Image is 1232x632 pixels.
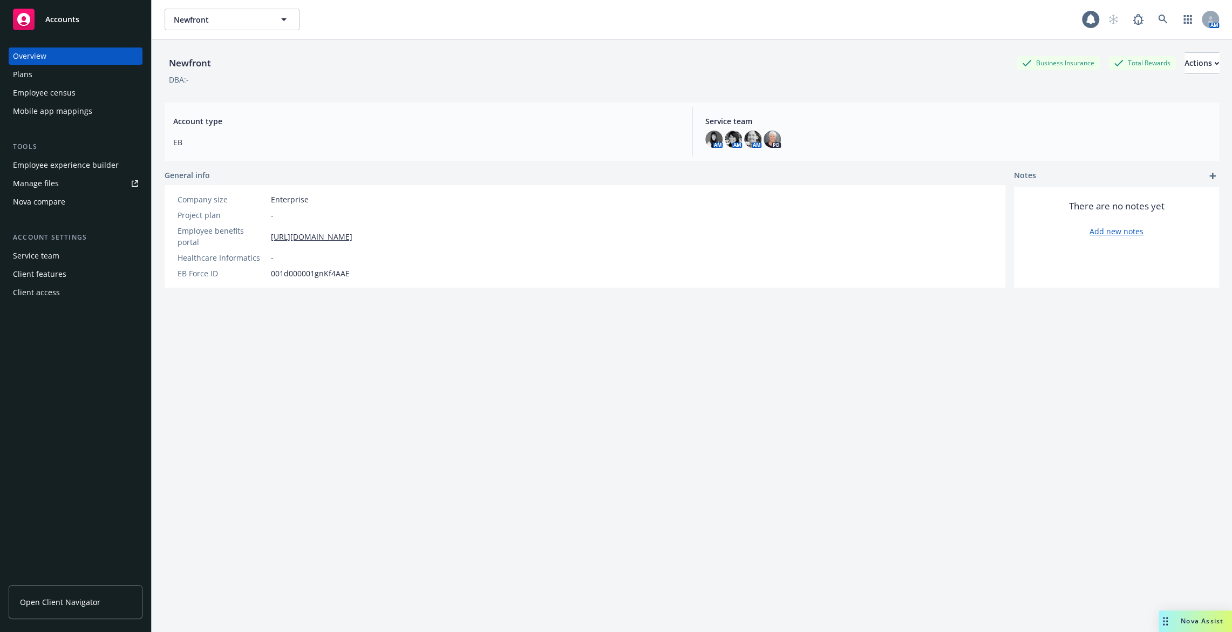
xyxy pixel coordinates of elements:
div: Total Rewards [1108,56,1176,70]
span: Open Client Navigator [20,596,100,608]
img: photo [744,131,761,148]
div: Newfront [165,56,215,70]
div: Service team [13,247,59,264]
a: [URL][DOMAIN_NAME] [271,231,352,242]
a: Client features [9,266,142,283]
a: Plans [9,66,142,83]
a: add [1206,169,1219,182]
div: EB Force ID [178,268,267,279]
span: Service team [705,115,1211,127]
span: EB [173,137,679,148]
span: - [271,252,274,263]
div: Employee census [13,84,76,101]
a: Employee census [9,84,142,101]
img: photo [705,131,723,148]
div: Employee experience builder [13,157,119,174]
button: Actions [1185,52,1219,74]
a: Start snowing [1102,9,1124,30]
div: Client features [13,266,66,283]
a: Overview [9,47,142,65]
img: photo [725,131,742,148]
a: Client access [9,284,142,301]
div: Drag to move [1159,610,1172,632]
div: Nova compare [13,193,65,210]
div: Company size [178,194,267,205]
span: General info [165,169,210,181]
div: DBA: - [169,74,189,85]
a: Add new notes [1090,226,1143,237]
a: Search [1152,9,1174,30]
a: Switch app [1177,9,1199,30]
div: Project plan [178,209,267,221]
span: Newfront [174,14,267,25]
a: Employee experience builder [9,157,142,174]
button: Newfront [165,9,300,30]
div: Overview [13,47,46,65]
div: Manage files [13,175,59,192]
div: Business Insurance [1017,56,1100,70]
span: Accounts [45,15,79,24]
div: Client access [13,284,60,301]
span: There are no notes yet [1069,200,1165,213]
a: Accounts [9,4,142,35]
a: Service team [9,247,142,264]
img: photo [764,131,781,148]
a: Mobile app mappings [9,103,142,120]
div: Tools [9,141,142,152]
a: Manage files [9,175,142,192]
span: - [271,209,274,221]
span: Notes [1014,169,1036,182]
a: Nova compare [9,193,142,210]
span: Account type [173,115,679,127]
div: Plans [13,66,32,83]
button: Nova Assist [1159,610,1232,632]
div: Actions [1185,53,1219,73]
span: Enterprise [271,194,309,205]
div: Account settings [9,232,142,243]
div: Employee benefits portal [178,225,267,248]
span: Nova Assist [1181,616,1223,626]
a: Report a Bug [1127,9,1149,30]
div: Mobile app mappings [13,103,92,120]
span: 001d000001gnKf4AAE [271,268,350,279]
div: Healthcare Informatics [178,252,267,263]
